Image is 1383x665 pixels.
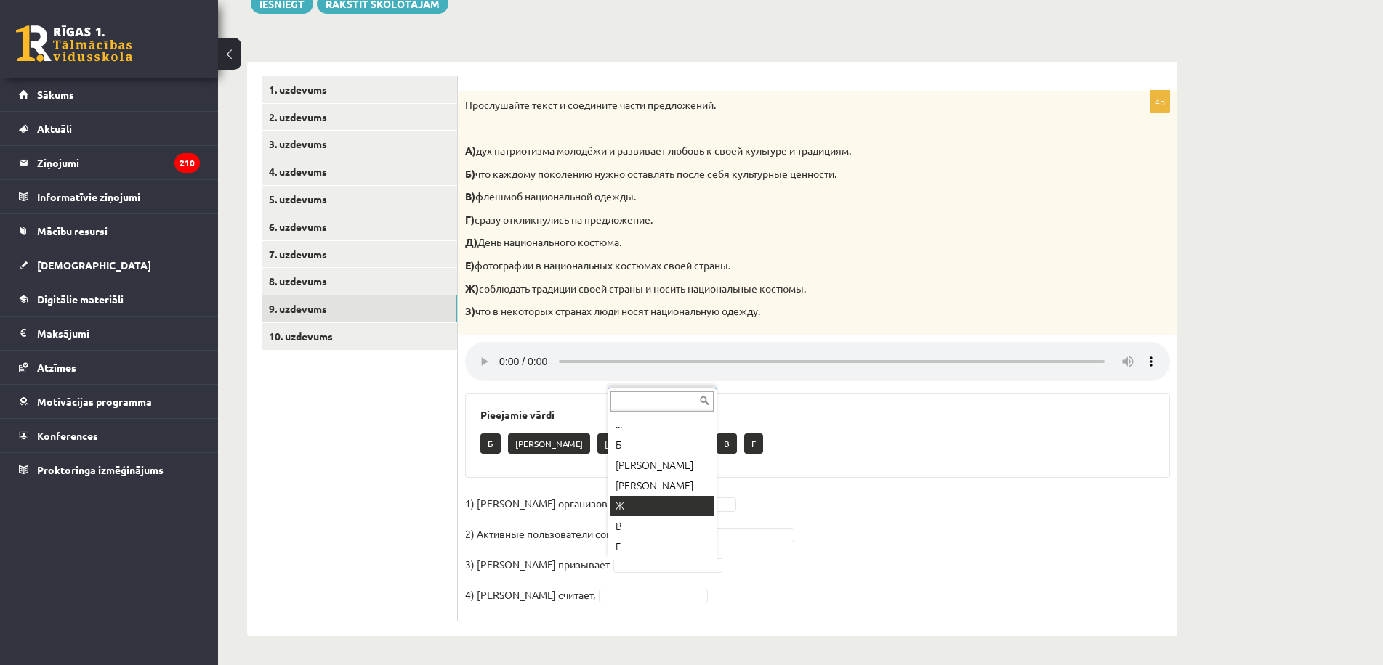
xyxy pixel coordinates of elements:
[610,537,714,557] div: Г
[610,415,714,435] div: ...
[610,455,714,476] div: [PERSON_NAME]
[610,435,714,455] div: Б
[610,476,714,496] div: [PERSON_NAME]
[610,496,714,516] div: Ж
[610,516,714,537] div: В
